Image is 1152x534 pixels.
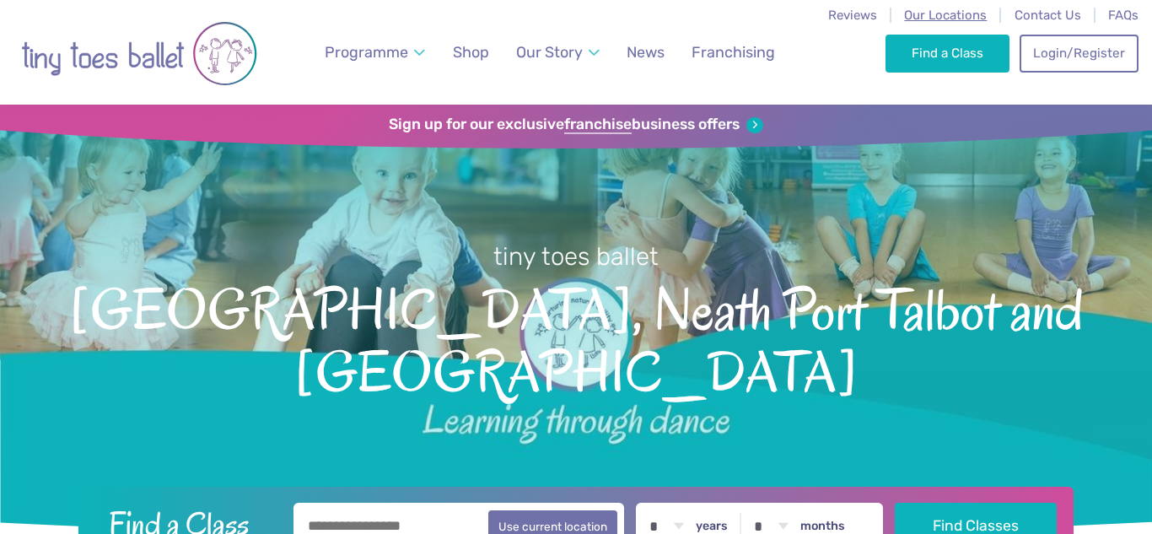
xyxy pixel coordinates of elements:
[692,43,775,61] span: Franchising
[509,34,608,72] a: Our Story
[564,116,632,134] strong: franchise
[445,34,497,72] a: Shop
[453,43,489,61] span: Shop
[1020,35,1138,72] a: Login/Register
[1015,8,1081,23] a: Contact Us
[619,34,672,72] a: News
[828,8,877,23] a: Reviews
[317,34,433,72] a: Programme
[389,116,762,134] a: Sign up for our exclusivefranchisebusiness offers
[1108,8,1139,23] a: FAQs
[696,519,728,534] label: years
[904,8,987,23] a: Our Locations
[684,34,783,72] a: Franchising
[516,43,583,61] span: Our Story
[30,273,1122,404] span: [GEOGRAPHIC_DATA], Neath Port Talbot and [GEOGRAPHIC_DATA]
[886,35,1009,72] a: Find a Class
[21,11,257,96] img: tiny toes ballet
[627,43,665,61] span: News
[800,519,845,534] label: months
[325,43,408,61] span: Programme
[493,242,659,271] small: tiny toes ballet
